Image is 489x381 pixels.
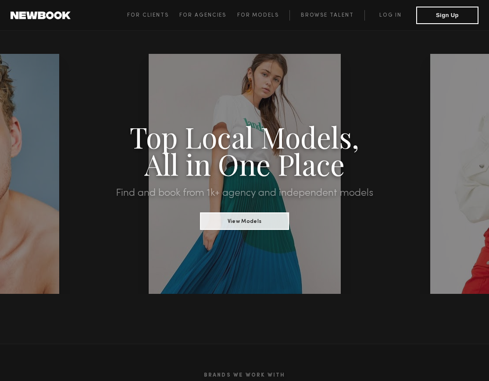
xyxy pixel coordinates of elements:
[237,13,279,18] span: For Models
[179,13,226,18] span: For Agencies
[37,188,453,198] h2: Find and book from 1k+ agency and independent models
[37,123,453,177] h1: Top Local Models, All in One Place
[200,212,289,230] button: View Models
[179,10,237,21] a: For Agencies
[127,13,169,18] span: For Clients
[237,10,290,21] a: For Models
[289,10,364,21] a: Browse Talent
[127,10,179,21] a: For Clients
[364,10,416,21] a: Log in
[200,215,289,225] a: View Models
[416,7,478,24] button: Sign Up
